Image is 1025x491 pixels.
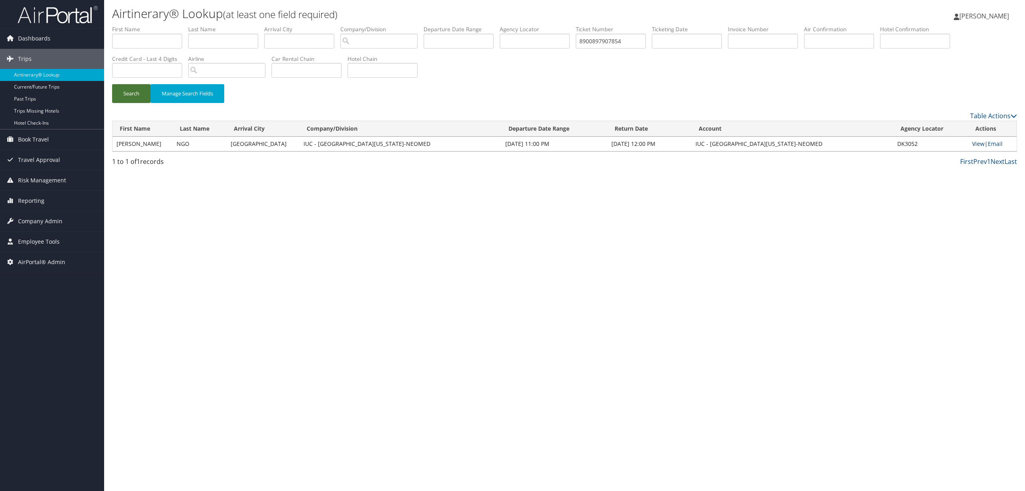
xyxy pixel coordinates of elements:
[691,137,893,151] td: IUC - [GEOGRAPHIC_DATA][US_STATE]-NEOMED
[501,137,607,151] td: [DATE] 11:00 PM
[973,157,987,166] a: Prev
[972,140,985,148] a: View
[988,140,1003,148] a: Email
[112,157,330,170] div: 1 to 1 of records
[112,5,715,22] h1: Airtinerary® Lookup
[18,5,98,24] img: airportal-logo.png
[893,137,969,151] td: DK3052
[348,55,424,63] label: Hotel Chain
[987,157,991,166] a: 1
[223,8,338,21] small: (at least one field required)
[18,150,60,170] span: Travel Approval
[151,84,224,103] button: Manage Search Fields
[728,25,804,33] label: Invoice Number
[880,25,956,33] label: Hotel Confirmation
[173,121,227,137] th: Last Name: activate to sort column ascending
[959,12,1009,20] span: [PERSON_NAME]
[954,4,1017,28] a: [PERSON_NAME]
[264,25,340,33] label: Arrival City
[227,121,299,137] th: Arrival City: activate to sort column ascending
[893,121,969,137] th: Agency Locator: activate to sort column ascending
[188,25,264,33] label: Last Name
[112,55,188,63] label: Credit Card - Last 4 Digits
[271,55,348,63] label: Car Rental Chain
[188,55,271,63] label: Airline
[299,137,501,151] td: IUC - [GEOGRAPHIC_DATA][US_STATE]-NEOMED
[173,137,227,151] td: NGO
[340,25,424,33] label: Company/Division
[607,121,691,137] th: Return Date: activate to sort column ascending
[18,129,49,150] span: Book Travel
[1005,157,1017,166] a: Last
[113,137,173,151] td: [PERSON_NAME]
[18,191,44,211] span: Reporting
[18,211,62,231] span: Company Admin
[424,25,500,33] label: Departure Date Range
[18,28,50,48] span: Dashboards
[137,157,140,166] span: 1
[970,111,1017,120] a: Table Actions
[18,252,65,272] span: AirPortal® Admin
[968,121,1017,137] th: Actions
[18,170,66,190] span: Risk Management
[227,137,299,151] td: [GEOGRAPHIC_DATA]
[18,232,60,252] span: Employee Tools
[113,121,173,137] th: First Name: activate to sort column descending
[652,25,728,33] label: Ticketing Date
[112,25,188,33] label: First Name
[18,49,32,69] span: Trips
[607,137,691,151] td: [DATE] 12:00 PM
[968,137,1017,151] td: |
[112,84,151,103] button: Search
[691,121,893,137] th: Account: activate to sort column ascending
[299,121,501,137] th: Company/Division
[960,157,973,166] a: First
[500,25,576,33] label: Agency Locator
[804,25,880,33] label: Air Confirmation
[991,157,1005,166] a: Next
[501,121,607,137] th: Departure Date Range: activate to sort column ascending
[576,25,652,33] label: Ticket Number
